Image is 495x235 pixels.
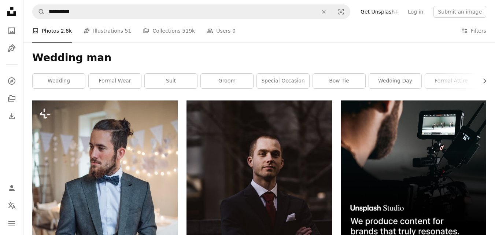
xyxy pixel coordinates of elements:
button: scroll list to the right [478,74,486,88]
button: Submit an image [433,6,486,18]
a: Collections [4,91,19,106]
a: A handsome hipster young man with formal suit sitting on a stool on an indoor party, looking away. [32,214,178,221]
button: Visual search [332,5,350,19]
a: Collections 519k [143,19,195,43]
a: formal wear [89,74,141,88]
a: Illustrations [4,41,19,56]
button: Filters [461,19,486,43]
button: Search Unsplash [33,5,45,19]
a: Photos [4,23,19,38]
a: Log in [403,6,428,18]
a: Explore [4,74,19,88]
a: groom [201,74,253,88]
a: wedding day [369,74,421,88]
a: bow tie [313,74,365,88]
button: Clear [316,5,332,19]
a: Download History [4,109,19,124]
span: 0 [232,27,236,35]
a: formal attire [425,74,477,88]
a: Illustrations 51 [84,19,131,43]
a: suit [145,74,197,88]
a: Log in / Sign up [4,181,19,195]
button: Menu [4,216,19,231]
button: Language [4,198,19,213]
a: Users 0 [207,19,236,43]
form: Find visuals sitewide [32,4,350,19]
a: special occasion [257,74,309,88]
h1: Wedding man [32,51,486,65]
a: wedding [33,74,85,88]
a: man wearing black notched lapel suit jacket in focus photography [186,206,332,213]
span: 51 [125,27,132,35]
span: 519k [182,27,195,35]
a: Get Unsplash+ [356,6,403,18]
